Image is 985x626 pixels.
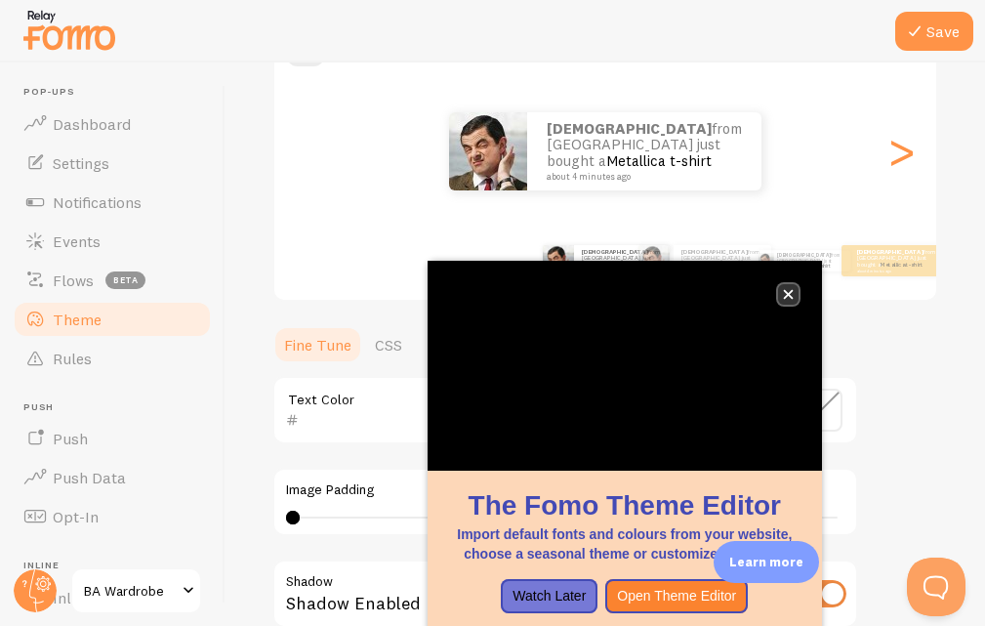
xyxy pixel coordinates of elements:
iframe: Help Scout Beacon - Open [907,558,965,616]
span: Push Data [53,468,126,487]
a: Metallica t-shirt [606,151,712,170]
button: Open Theme Editor [605,579,748,614]
img: Fomo [638,245,670,276]
a: Metallica t-shirt [797,263,830,269]
p: Import default fonts and colours from your website, choose a seasonal theme or customize with CSS! [451,524,799,563]
span: BA Wardrobe [84,579,177,603]
p: Learn more [729,553,803,571]
div: Learn more [714,541,819,583]
a: Theme [12,300,213,339]
span: Flows [53,271,94,290]
a: Metallica t-shirt [881,261,923,269]
span: Push [23,401,213,414]
label: Image Padding [286,481,844,499]
strong: [DEMOGRAPHIC_DATA] [547,119,712,138]
span: Dashboard [53,114,131,134]
img: Fomo [543,245,574,276]
a: Rules [12,339,213,378]
a: CSS [363,325,414,364]
a: Push Data [12,458,213,497]
a: Fine Tune [272,325,363,364]
a: BA Wardrobe [70,567,202,614]
strong: [DEMOGRAPHIC_DATA] [681,248,748,256]
span: Theme [53,310,102,329]
a: Push [12,419,213,458]
button: close, [778,284,799,305]
span: Inline [23,560,213,572]
strong: [DEMOGRAPHIC_DATA] [857,248,923,256]
span: beta [105,271,145,289]
strong: [DEMOGRAPHIC_DATA] [777,252,831,258]
a: Dashboard [12,104,213,144]
a: Notifications [12,183,213,222]
span: Events [53,231,101,251]
span: Notifications [53,192,142,212]
div: Next slide [889,81,913,222]
img: Fomo [449,112,527,190]
p: from [GEOGRAPHIC_DATA] just bought a [582,248,660,272]
img: Fomo [759,253,774,269]
span: Settings [53,153,109,173]
span: Pop-ups [23,86,213,99]
strong: [DEMOGRAPHIC_DATA] [582,248,648,256]
a: Opt-In [12,497,213,536]
p: from [GEOGRAPHIC_DATA] just bought a [681,248,763,272]
a: Flows beta [12,261,213,300]
span: Opt-In [53,507,99,526]
img: fomo-relay-logo-orange.svg [21,5,118,55]
small: about 4 minutes ago [547,172,736,182]
span: Rules [53,349,92,368]
span: Push [53,429,88,448]
small: about 4 minutes ago [857,269,933,272]
p: from [GEOGRAPHIC_DATA] just bought a [547,121,742,182]
a: Settings [12,144,213,183]
p: from [GEOGRAPHIC_DATA] just bought a [857,248,935,272]
a: Events [12,222,213,261]
button: Watch Later [501,579,597,614]
h1: The Fomo Theme Editor [451,486,799,524]
p: from [GEOGRAPHIC_DATA] just bought a [777,250,842,271]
